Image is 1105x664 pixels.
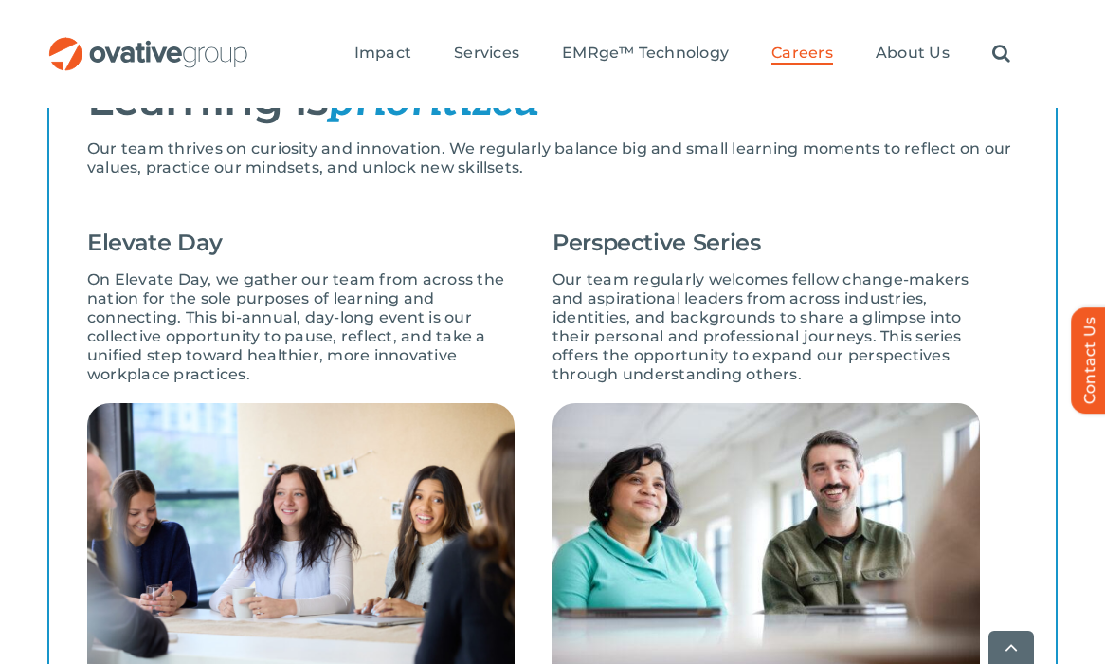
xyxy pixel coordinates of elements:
h4: Perspective Series [552,230,980,256]
h2: Learning is [87,76,1018,125]
a: Careers [771,44,833,65]
span: Careers [771,44,833,63]
span: Services [454,44,519,63]
h4: Elevate Day [87,230,515,256]
a: EMRge™ Technology [562,44,729,65]
p: Our team regularly welcomes fellow change-makers and aspirational leaders from across industries,... [552,270,980,384]
a: Services [454,44,519,65]
span: Impact [354,44,411,63]
span: EMRge™ Technology [562,44,729,63]
p: Our team thrives on curiosity and innovation. We regularly balance big and small learning moments... [87,139,1018,177]
a: Impact [354,44,411,65]
nav: Menu [354,24,1010,84]
a: Search [992,44,1010,65]
span: About Us [876,44,950,63]
a: About Us [876,44,950,65]
p: On Elevate Day, we gather our team from across the nation for the sole purposes of learning and c... [87,270,515,384]
a: OG_Full_horizontal_RGB [47,35,249,53]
